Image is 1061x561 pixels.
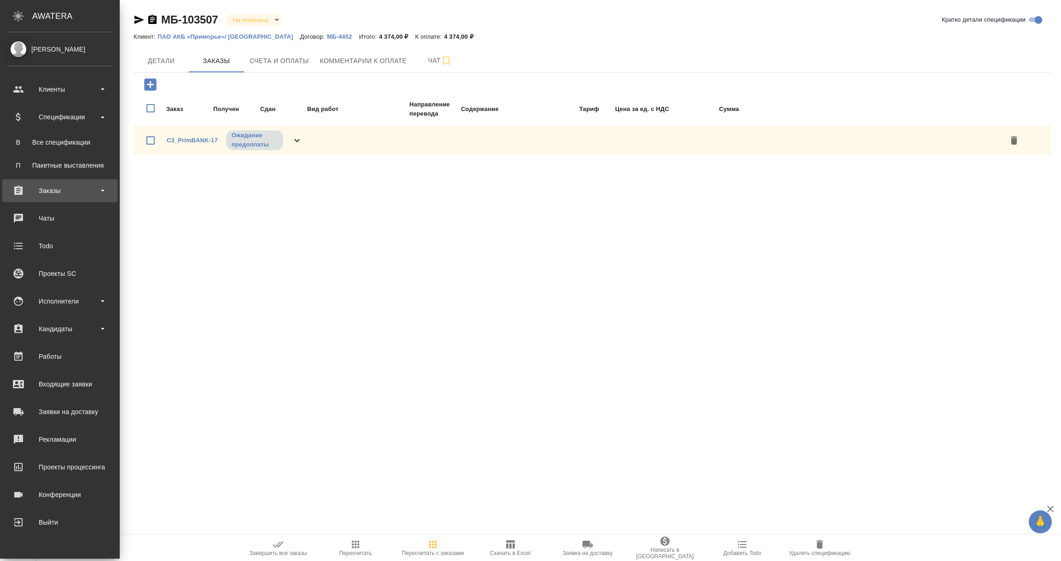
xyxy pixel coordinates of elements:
p: 4 374,00 ₽ [379,33,415,40]
span: Скачать в Excel [490,550,530,556]
td: Тариф [535,99,600,119]
p: Итого: [359,33,379,40]
div: Входящие заявки [7,377,113,391]
div: Исполнители [7,294,113,308]
p: Договор: [300,33,327,40]
p: Ожидание предоплаты [232,131,278,149]
p: К оплате: [415,33,444,40]
button: Скачать в Excel [472,535,549,561]
div: [PERSON_NAME] [7,44,113,54]
span: Пересчитать [339,550,372,556]
div: Чаты [7,211,113,225]
span: Заказы [194,55,239,67]
td: Сумма [670,99,740,119]
button: Заявка на доставку [549,535,626,561]
a: Рекламации [2,428,117,451]
button: Добавить Todo [704,535,781,561]
svg: Подписаться [441,55,452,66]
a: Чаты [2,207,117,230]
p: ПАО АКБ «Приморье»/ [GEOGRAPHIC_DATA] [157,33,300,40]
a: ППакетные выставления [7,156,113,175]
div: Не оплачена [226,14,282,26]
a: Todo [2,234,117,257]
div: Клиенты [7,82,113,96]
div: AWATERA [32,7,120,25]
a: МБ-4452 [327,32,359,40]
td: Цена за ед. с НДС [600,99,670,119]
a: Конференции [2,483,117,506]
div: Заявки на доставку [7,405,113,419]
td: Сдан [260,99,306,119]
p: 4 374,00 ₽ [444,33,480,40]
span: Счета и оплаты [250,55,309,67]
div: Конференции [7,488,113,502]
div: Работы [7,350,113,363]
a: C3_PrimBANK-17 [167,137,218,144]
span: Удалить спецификацию [789,550,850,556]
button: Написать в [GEOGRAPHIC_DATA] [626,535,704,561]
p: Клиент: [134,33,157,40]
a: ВВсе спецификации [7,133,113,152]
div: Кандидаты [7,322,113,336]
button: Не оплачена [230,16,271,24]
div: Todo [7,239,113,253]
td: Получен [213,99,259,119]
button: Скопировать ссылку [147,14,158,25]
a: Проекты SC [2,262,117,285]
span: 🙏 [1032,512,1048,532]
span: Детали [139,55,183,67]
button: 🙏 [1029,510,1052,533]
a: Проекты процессинга [2,456,117,479]
p: МБ-4452 [327,33,359,40]
div: Все спецификации [12,138,108,147]
div: C3_PrimBANK-17Ожидание предоплаты [134,126,1051,155]
a: Входящие заявки [2,373,117,396]
button: Пересчитать [317,535,394,561]
td: Направление перевода [409,99,460,119]
div: Выйти [7,515,113,529]
div: Спецификации [7,110,113,124]
span: Заявка на доставку [563,550,612,556]
span: Кратко детали спецификации [942,15,1026,24]
div: Проекты SC [7,267,113,280]
td: Содержание [461,99,534,119]
div: Заказы [7,184,113,198]
div: Рекламации [7,432,113,446]
a: Выйти [2,511,117,534]
span: Написать в [GEOGRAPHIC_DATA] [632,547,698,560]
div: Проекты процессинга [7,460,113,474]
button: Удалить спецификацию [781,535,858,561]
span: Завершить все заказы [249,550,307,556]
span: Чат [418,55,462,66]
a: Заявки на доставку [2,400,117,423]
a: Работы [2,345,117,368]
button: Пересчитать с заказами [394,535,472,561]
span: Комментарии к оплате [320,55,407,67]
span: Пересчитать с заказами [402,550,464,556]
td: Заказ [166,99,212,119]
button: Завершить все заказы [239,535,317,561]
span: Добавить Todo [723,550,761,556]
td: Вид работ [307,99,408,119]
a: ПАО АКБ «Приморье»/ [GEOGRAPHIC_DATA] [157,32,300,40]
a: МБ-103507 [161,13,218,26]
button: Скопировать ссылку для ЯМессенджера [134,14,145,25]
button: Добавить заказ [138,75,163,94]
div: Пакетные выставления [12,161,108,170]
